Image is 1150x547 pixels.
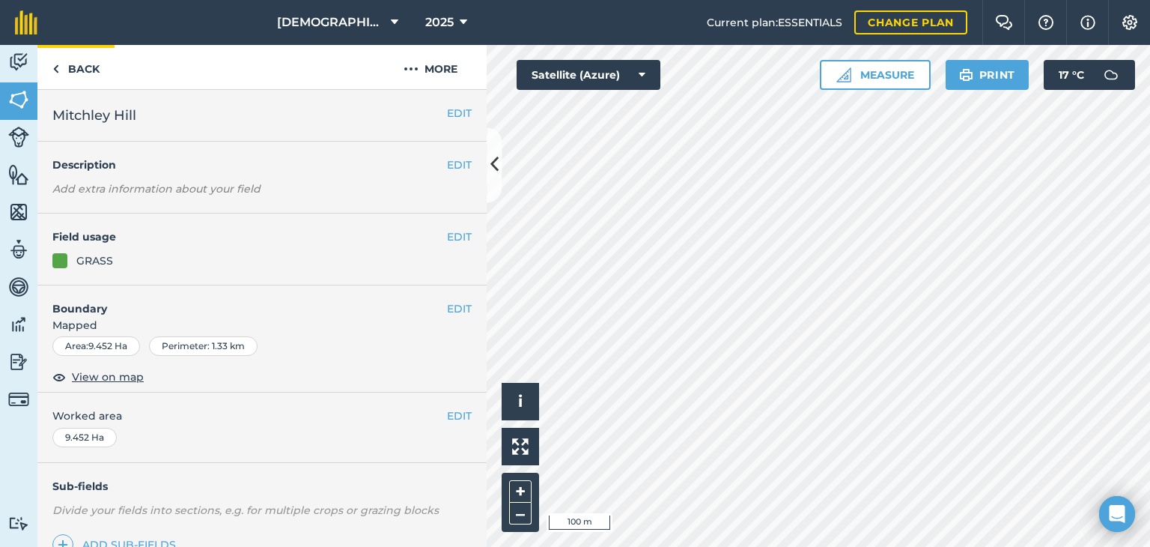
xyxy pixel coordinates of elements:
button: EDIT [447,105,472,121]
img: svg+xml;base64,PHN2ZyB4bWxucz0iaHR0cDovL3d3dy53My5vcmcvMjAwMC9zdmciIHdpZHRoPSIxOSIgaGVpZ2h0PSIyNC... [959,66,973,84]
span: Mapped [37,317,487,333]
button: EDIT [447,157,472,173]
button: i [502,383,539,420]
button: Satellite (Azure) [517,60,660,90]
img: svg+xml;base64,PD94bWwgdmVyc2lvbj0iMS4wIiBlbmNvZGluZz0idXRmLTgiPz4KPCEtLSBHZW5lcmF0b3I6IEFkb2JlIE... [8,389,29,410]
span: Worked area [52,408,472,424]
img: svg+xml;base64,PHN2ZyB4bWxucz0iaHR0cDovL3d3dy53My5vcmcvMjAwMC9zdmciIHdpZHRoPSI1NiIgaGVpZ2h0PSI2MC... [8,88,29,111]
button: More [374,45,487,89]
h4: Sub-fields [37,478,487,495]
img: svg+xml;base64,PD94bWwgdmVyc2lvbj0iMS4wIiBlbmNvZGluZz0idXRmLTgiPz4KPCEtLSBHZW5lcmF0b3I6IEFkb2JlIE... [8,313,29,336]
img: svg+xml;base64,PD94bWwgdmVyc2lvbj0iMS4wIiBlbmNvZGluZz0idXRmLTgiPz4KPCEtLSBHZW5lcmF0b3I6IEFkb2JlIE... [8,516,29,531]
button: Measure [820,60,931,90]
img: svg+xml;base64,PD94bWwgdmVyc2lvbj0iMS4wIiBlbmNvZGluZz0idXRmLTgiPz4KPCEtLSBHZW5lcmF0b3I6IEFkb2JlIE... [8,127,29,148]
button: EDIT [447,229,472,245]
div: 9.452 Ha [52,428,117,447]
div: Open Intercom Messenger [1099,496,1135,532]
h4: Description [52,157,472,173]
span: 2025 [425,13,454,31]
a: Back [37,45,115,89]
img: Four arrows, one pointing top left, one top right, one bottom right and the last bottom left [512,438,529,455]
div: GRASS [76,253,113,269]
button: – [509,503,532,525]
span: Current plan : ESSENTIALS [707,14,842,31]
img: Ruler icon [836,67,851,82]
img: svg+xml;base64,PD94bWwgdmVyc2lvbj0iMS4wIiBlbmNvZGluZz0idXRmLTgiPz4KPCEtLSBHZW5lcmF0b3I6IEFkb2JlIE... [1096,60,1126,90]
button: View on map [52,368,144,386]
button: EDIT [447,300,472,317]
button: EDIT [447,408,472,424]
img: svg+xml;base64,PHN2ZyB4bWxucz0iaHR0cDovL3d3dy53My5vcmcvMjAwMC9zdmciIHdpZHRoPSIxNyIgaGVpZ2h0PSIxNy... [1080,13,1095,31]
span: 17 ° C [1059,60,1084,90]
button: + [509,480,532,503]
img: svg+xml;base64,PD94bWwgdmVyc2lvbj0iMS4wIiBlbmNvZGluZz0idXRmLTgiPz4KPCEtLSBHZW5lcmF0b3I6IEFkb2JlIE... [8,51,29,73]
img: A cog icon [1121,15,1139,30]
span: View on map [72,369,144,385]
div: Area : 9.452 Ha [52,336,140,356]
h4: Boundary [37,285,447,317]
img: svg+xml;base64,PHN2ZyB4bWxucz0iaHR0cDovL3d3dy53My5vcmcvMjAwMC9zdmciIHdpZHRoPSI5IiBoZWlnaHQ9IjI0Ii... [52,60,59,78]
img: svg+xml;base64,PD94bWwgdmVyc2lvbj0iMS4wIiBlbmNvZGluZz0idXRmLTgiPz4KPCEtLSBHZW5lcmF0b3I6IEFkb2JlIE... [8,238,29,261]
em: Add extra information about your field [52,182,261,196]
img: A question mark icon [1037,15,1055,30]
button: Print [946,60,1029,90]
img: svg+xml;base64,PHN2ZyB4bWxucz0iaHR0cDovL3d3dy53My5vcmcvMjAwMC9zdmciIHdpZHRoPSI1NiIgaGVpZ2h0PSI2MC... [8,201,29,223]
span: Mitchley Hill [52,105,136,126]
span: i [518,392,523,411]
a: Change plan [854,10,967,34]
img: svg+xml;base64,PD94bWwgdmVyc2lvbj0iMS4wIiBlbmNvZGluZz0idXRmLTgiPz4KPCEtLSBHZW5lcmF0b3I6IEFkb2JlIE... [8,276,29,298]
button: 17 °C [1044,60,1135,90]
div: Perimeter : 1.33 km [149,336,258,356]
img: svg+xml;base64,PHN2ZyB4bWxucz0iaHR0cDovL3d3dy53My5vcmcvMjAwMC9zdmciIHdpZHRoPSI1NiIgaGVpZ2h0PSI2MC... [8,163,29,186]
img: svg+xml;base64,PHN2ZyB4bWxucz0iaHR0cDovL3d3dy53My5vcmcvMjAwMC9zdmciIHdpZHRoPSIyMCIgaGVpZ2h0PSIyNC... [404,60,419,78]
img: svg+xml;base64,PHN2ZyB4bWxucz0iaHR0cDovL3d3dy53My5vcmcvMjAwMC9zdmciIHdpZHRoPSIxOCIgaGVpZ2h0PSIyNC... [52,368,66,386]
span: [DEMOGRAPHIC_DATA] Farm Services [277,13,385,31]
img: fieldmargin Logo [15,10,37,34]
em: Divide your fields into sections, e.g. for multiple crops or grazing blocks [52,504,439,517]
img: Two speech bubbles overlapping with the left bubble in the forefront [995,15,1013,30]
h4: Field usage [52,229,447,245]
img: svg+xml;base64,PD94bWwgdmVyc2lvbj0iMS4wIiBlbmNvZGluZz0idXRmLTgiPz4KPCEtLSBHZW5lcmF0b3I6IEFkb2JlIE... [8,351,29,373]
